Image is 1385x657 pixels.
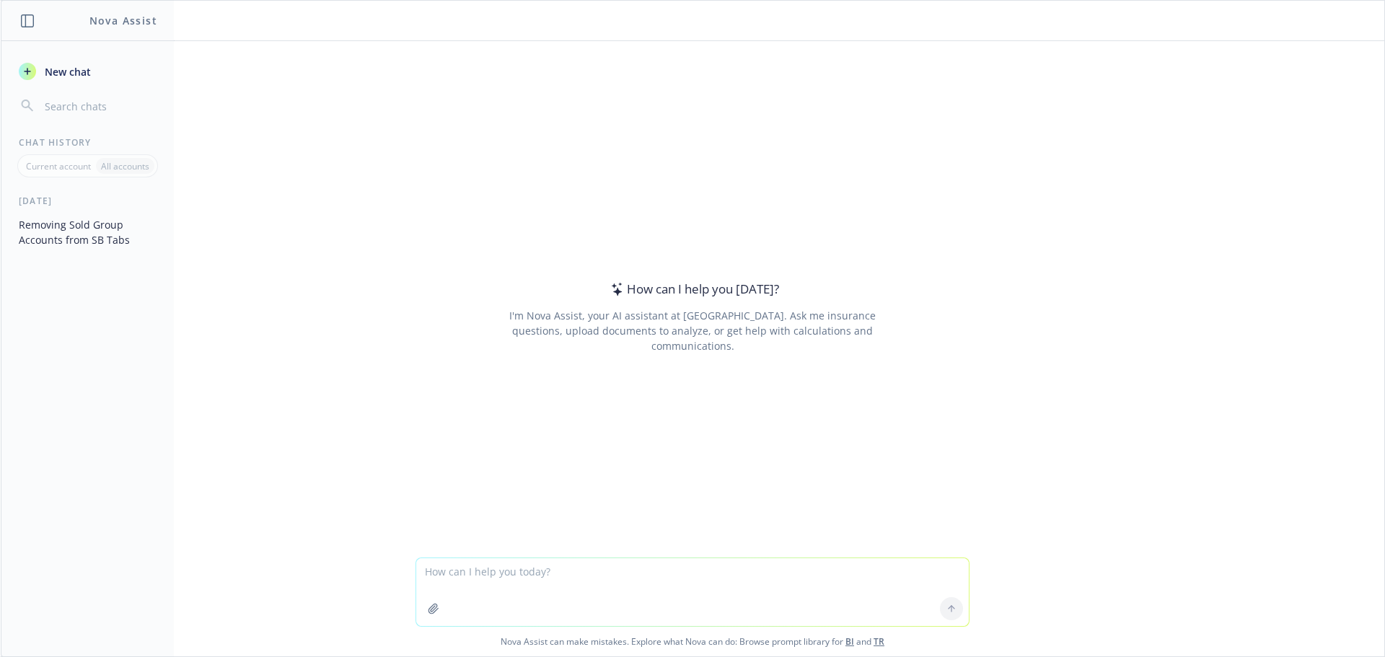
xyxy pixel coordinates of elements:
[42,64,91,79] span: New chat
[607,280,779,299] div: How can I help you [DATE]?
[26,160,91,172] p: Current account
[13,213,162,252] button: Removing Sold Group Accounts from SB Tabs
[874,635,884,648] a: TR
[6,627,1379,656] span: Nova Assist can make mistakes. Explore what Nova can do: Browse prompt library for and
[101,160,149,172] p: All accounts
[13,58,162,84] button: New chat
[42,96,157,116] input: Search chats
[1,136,174,149] div: Chat History
[89,13,157,28] h1: Nova Assist
[1,195,174,207] div: [DATE]
[845,635,854,648] a: BI
[489,308,895,353] div: I'm Nova Assist, your AI assistant at [GEOGRAPHIC_DATA]. Ask me insurance questions, upload docum...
